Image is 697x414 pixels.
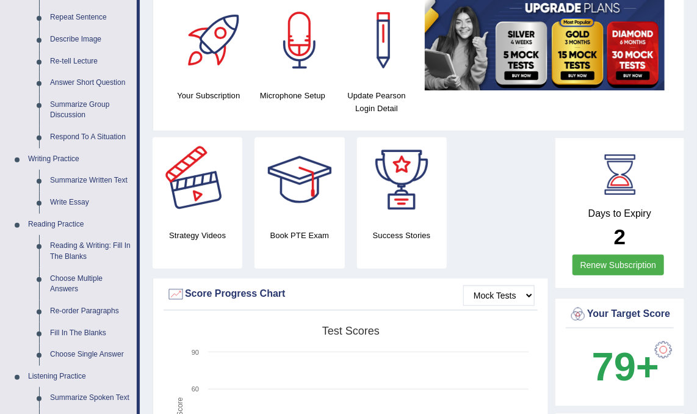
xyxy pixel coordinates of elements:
a: Writing Practice [23,148,137,170]
a: Re-tell Lecture [45,51,137,73]
tspan: Test scores [322,325,380,337]
h4: Microphone Setup [257,89,329,102]
a: Describe Image [45,29,137,51]
a: Renew Subscription [572,255,665,275]
a: Reading & Writing: Fill In The Blanks [45,235,137,267]
h4: Your Subscription [173,89,245,102]
text: 90 [192,349,199,356]
text: 60 [192,385,199,393]
a: Choose Single Answer [45,344,137,366]
h4: Book PTE Exam [255,229,344,242]
a: Listening Practice [23,366,137,388]
a: Repeat Sentence [45,7,137,29]
a: Re-order Paragraphs [45,300,137,322]
a: Fill In The Blanks [45,322,137,344]
h4: Success Stories [357,229,447,242]
h4: Update Pearson Login Detail [341,89,413,115]
a: Answer Short Question [45,72,137,94]
h4: Strategy Videos [153,229,242,242]
div: Your Target Score [569,305,671,324]
a: Summarize Written Text [45,170,137,192]
b: 2 [614,225,626,249]
div: Score Progress Chart [167,285,535,303]
h4: Days to Expiry [569,208,671,219]
a: Write Essay [45,192,137,214]
a: Summarize Group Discussion [45,94,137,126]
a: Choose Multiple Answers [45,268,137,300]
a: Summarize Spoken Text [45,387,137,409]
b: 79+ [592,344,659,389]
a: Reading Practice [23,214,137,236]
a: Respond To A Situation [45,126,137,148]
